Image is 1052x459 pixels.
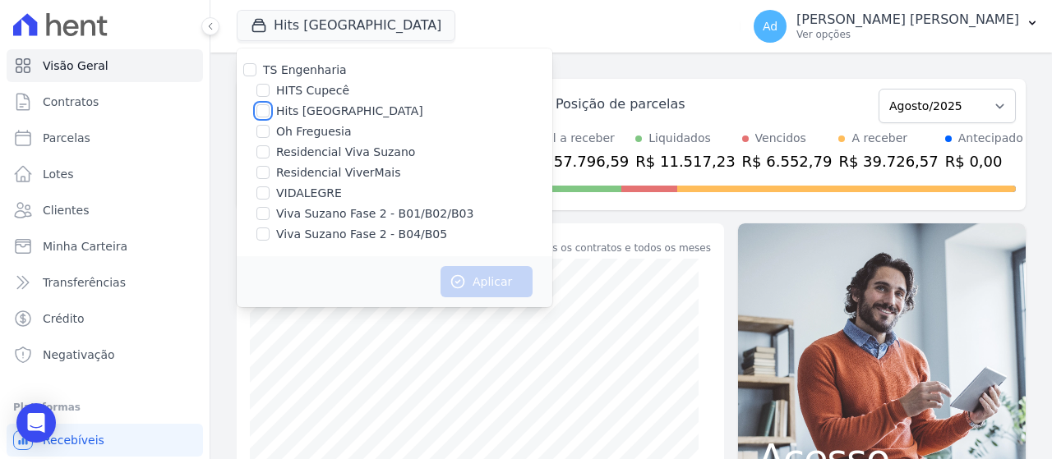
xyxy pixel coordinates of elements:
a: Minha Carteira [7,230,203,263]
label: Oh Freguesia [276,123,352,140]
span: Parcelas [43,130,90,146]
a: Transferências [7,266,203,299]
a: Parcelas [7,122,203,154]
button: Aplicar [441,266,533,297]
div: Posição de parcelas [556,94,685,114]
a: Contratos [7,85,203,118]
span: Lotes [43,166,74,182]
div: Considerando todos os contratos e todos os meses [459,241,711,255]
div: R$ 0,00 [945,150,1023,172]
div: Open Intercom Messenger [16,403,56,443]
a: Negativação [7,338,203,371]
button: Hits [GEOGRAPHIC_DATA] [237,10,455,41]
span: Minha Carteira [43,238,127,255]
div: R$ 11.517,23 [635,150,735,172]
div: R$ 39.726,57 [838,150,938,172]
label: VIDALEGRE [276,185,342,202]
span: Transferências [43,274,126,291]
label: Hits [GEOGRAPHIC_DATA] [276,103,423,120]
span: Recebíveis [43,432,104,448]
label: Residencial ViverMais [276,164,400,181]
div: R$ 57.796,59 [529,150,629,172]
label: HITS Cupecê [276,82,349,99]
span: Visão Geral [43,57,108,74]
div: Vencidos [755,130,806,147]
a: Visão Geral [7,49,203,82]
p: Ver opções [796,28,1019,41]
span: Negativação [43,347,115,363]
a: Recebíveis [7,424,203,457]
div: A receber [851,130,907,147]
button: Ad [PERSON_NAME] [PERSON_NAME] Ver opções [741,3,1052,49]
label: Viva Suzano Fase 2 - B04/B05 [276,226,447,243]
label: Residencial Viva Suzano [276,144,415,161]
div: R$ 6.552,79 [742,150,833,172]
label: TS Engenharia [263,63,347,76]
span: Crédito [43,310,85,327]
p: [PERSON_NAME] [PERSON_NAME] [796,11,1019,28]
span: Contratos [43,94,99,110]
div: Antecipado [958,130,1023,147]
div: Total a receber [529,130,629,147]
div: Plataformas [13,397,196,417]
a: Lotes [7,158,203,190]
span: Ad [763,21,777,32]
a: Clientes [7,194,203,227]
label: Viva Suzano Fase 2 - B01/B02/B03 [276,205,473,223]
span: Clientes [43,202,89,218]
a: Crédito [7,302,203,335]
div: Liquidados [648,130,711,147]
